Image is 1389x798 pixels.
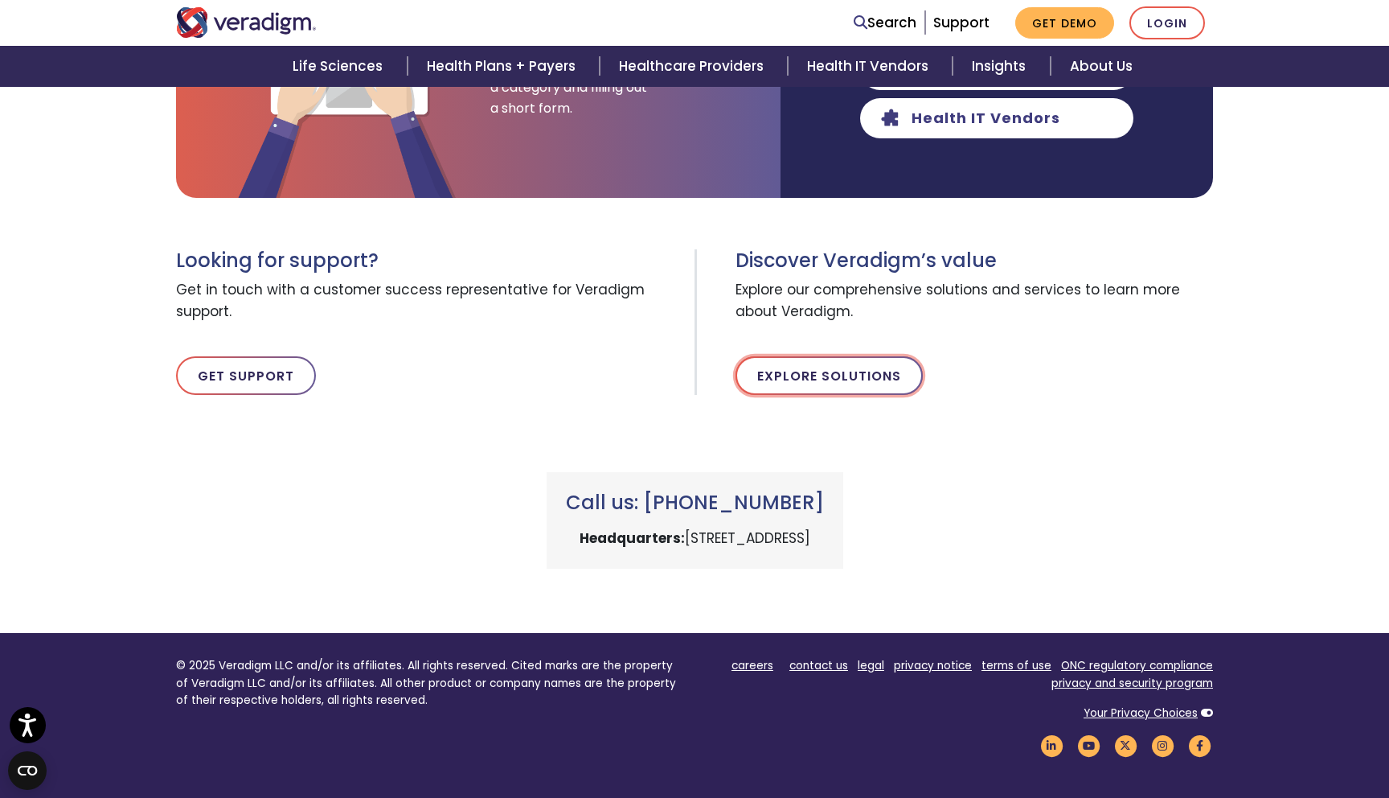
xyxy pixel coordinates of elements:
span: Explore our comprehensive solutions and services to learn more about Veradigm. [735,273,1213,331]
a: Get Demo [1015,7,1114,39]
a: Insights [953,46,1050,87]
h3: Looking for support? [176,249,682,273]
a: Health IT Vendors [788,46,953,87]
span: Get in touch with a customer success representative for Veradigm support. [176,273,682,331]
a: Support [933,13,990,32]
h3: Call us: [PHONE_NUMBER] [566,492,824,515]
a: Get Support [176,356,316,395]
button: Open CMP widget [8,751,47,790]
a: careers [731,658,773,673]
strong: Headquarters: [580,529,685,548]
a: Health Plans + Payers [408,46,600,87]
a: Explore Solutions [735,356,923,395]
a: contact us [789,658,848,673]
a: legal [858,658,884,673]
a: Life Sciences [273,46,407,87]
a: Your Privacy Choices [1084,705,1198,721]
a: Search [854,12,916,34]
a: Veradigm LinkedIn Link [1038,738,1065,753]
span: Get started by selecting a category and filling out a short form. [490,57,651,119]
a: terms of use [981,658,1051,673]
a: Veradigm Facebook Link [1186,738,1213,753]
a: Veradigm YouTube Link [1075,738,1102,753]
a: Login [1129,6,1205,39]
a: ONC regulatory compliance [1061,658,1213,673]
a: privacy notice [894,658,972,673]
p: [STREET_ADDRESS] [566,528,824,549]
p: © 2025 Veradigm LLC and/or its affiliates. All rights reserved. Cited marks are the property of V... [176,657,682,710]
a: Veradigm Instagram Link [1149,738,1176,753]
img: Veradigm logo [176,7,317,38]
a: Veradigm Twitter Link [1112,738,1139,753]
h3: Discover Veradigm’s value [735,249,1213,273]
a: privacy and security program [1051,676,1213,691]
a: Healthcare Providers [600,46,788,87]
a: About Us [1051,46,1152,87]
